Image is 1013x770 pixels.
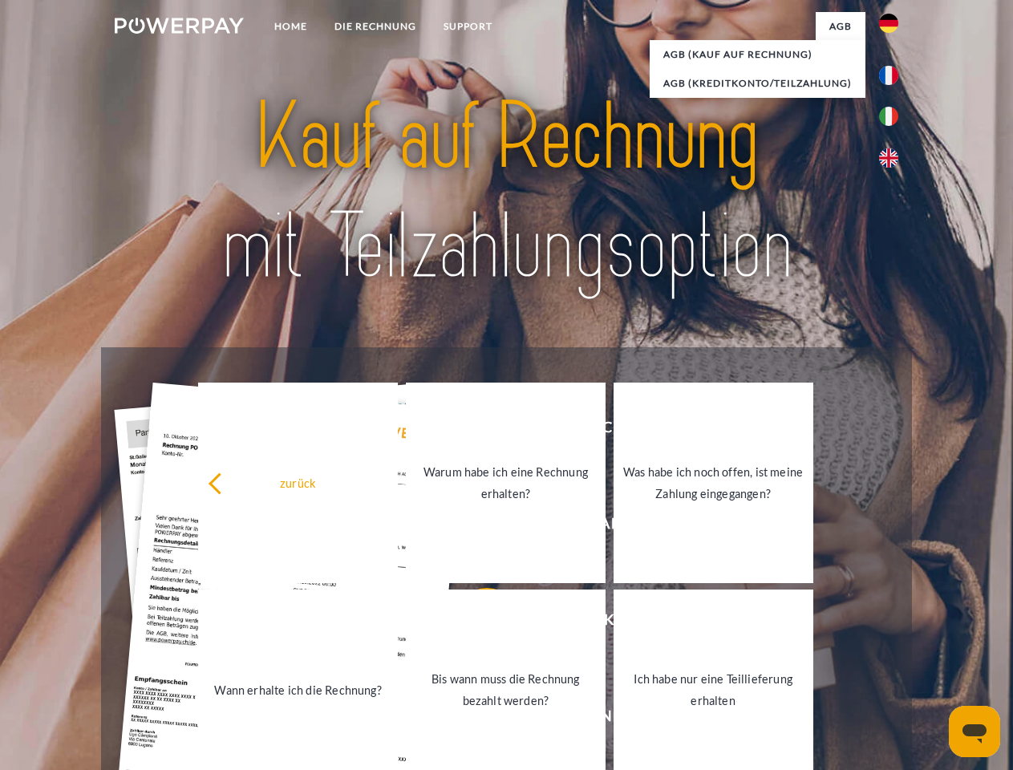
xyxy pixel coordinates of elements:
div: Was habe ich noch offen, ist meine Zahlung eingegangen? [623,461,804,505]
div: Warum habe ich eine Rechnung erhalten? [415,461,596,505]
a: DIE RECHNUNG [321,12,430,41]
iframe: Schaltfläche zum Öffnen des Messaging-Fensters [949,706,1000,757]
img: de [879,14,898,33]
a: AGB (Kreditkonto/Teilzahlung) [650,69,865,98]
a: Home [261,12,321,41]
img: it [879,107,898,126]
a: Was habe ich noch offen, ist meine Zahlung eingegangen? [614,383,813,583]
img: fr [879,66,898,85]
a: SUPPORT [430,12,506,41]
img: title-powerpay_de.svg [153,77,860,307]
a: AGB (Kauf auf Rechnung) [650,40,865,69]
a: agb [816,12,865,41]
div: Bis wann muss die Rechnung bezahlt werden? [415,668,596,711]
div: Wann erhalte ich die Rechnung? [208,679,388,700]
img: logo-powerpay-white.svg [115,18,244,34]
div: zurück [208,472,388,493]
img: en [879,148,898,168]
div: Ich habe nur eine Teillieferung erhalten [623,668,804,711]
